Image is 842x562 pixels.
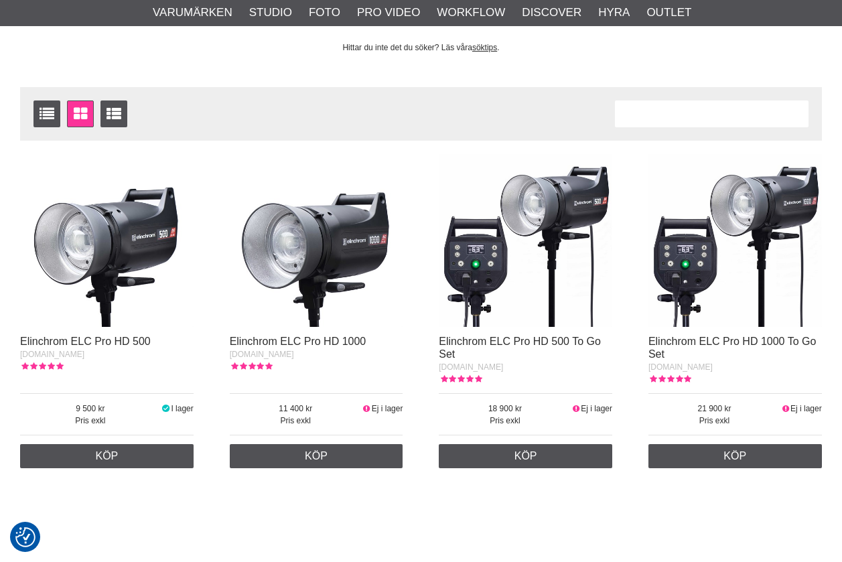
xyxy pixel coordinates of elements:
[20,360,63,372] div: Kundbetyg: 5.00
[161,404,171,413] i: I lager
[20,403,161,415] span: 9 500
[780,404,790,413] i: Ej i lager
[230,154,403,328] img: Elinchrom ELC Pro HD 1000
[67,100,94,127] a: Fönstervisning
[439,362,503,372] span: [DOMAIN_NAME]
[648,336,816,360] a: Elinchrom ELC Pro HD 1000 To Go Set
[790,404,822,413] span: Ej i lager
[648,373,691,385] div: Kundbetyg: 5.00
[648,362,713,372] span: [DOMAIN_NAME]
[648,403,780,415] span: 21 900
[522,4,581,21] a: Discover
[648,415,780,427] span: Pris exkl
[648,154,822,328] img: Elinchrom ELC Pro HD 1000 To Go Set
[439,336,601,360] a: Elinchrom ELC Pro HD 500 To Go Set
[230,350,294,359] span: [DOMAIN_NAME]
[249,4,292,21] a: Studio
[439,373,482,385] div: Kundbetyg: 5.00
[33,100,60,127] a: Listvisning
[230,415,362,427] span: Pris exkl
[357,4,420,21] a: Pro Video
[439,154,612,328] img: Elinchrom ELC Pro HD 500 To Go Set
[309,4,340,21] a: Foto
[20,415,161,427] span: Pris exkl
[437,4,505,21] a: Workflow
[230,403,362,415] span: 11 400
[472,43,497,52] a: söktips
[497,43,499,52] span: .
[581,404,612,413] span: Ej i lager
[230,336,366,347] a: Elinchrom ELC Pro HD 1000
[571,404,581,413] i: Ej i lager
[15,525,36,549] button: Samtyckesinställningar
[439,415,571,427] span: Pris exkl
[439,444,612,468] a: Köp
[439,403,571,415] span: 18 900
[20,154,194,328] img: Elinchrom ELC Pro HD 500
[153,4,232,21] a: Varumärken
[171,404,193,413] span: I lager
[100,100,127,127] a: Utökad listvisning
[230,444,403,468] a: Köp
[15,527,36,547] img: Revisit consent button
[20,350,84,359] span: [DOMAIN_NAME]
[342,43,472,52] span: Hittar du inte det du söker? Läs våra
[20,336,151,347] a: Elinchrom ELC Pro HD 500
[230,360,273,372] div: Kundbetyg: 5.00
[598,4,630,21] a: Hyra
[646,4,691,21] a: Outlet
[648,444,822,468] a: Köp
[362,404,372,413] i: Ej i lager
[20,444,194,468] a: Köp
[372,404,403,413] span: Ej i lager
